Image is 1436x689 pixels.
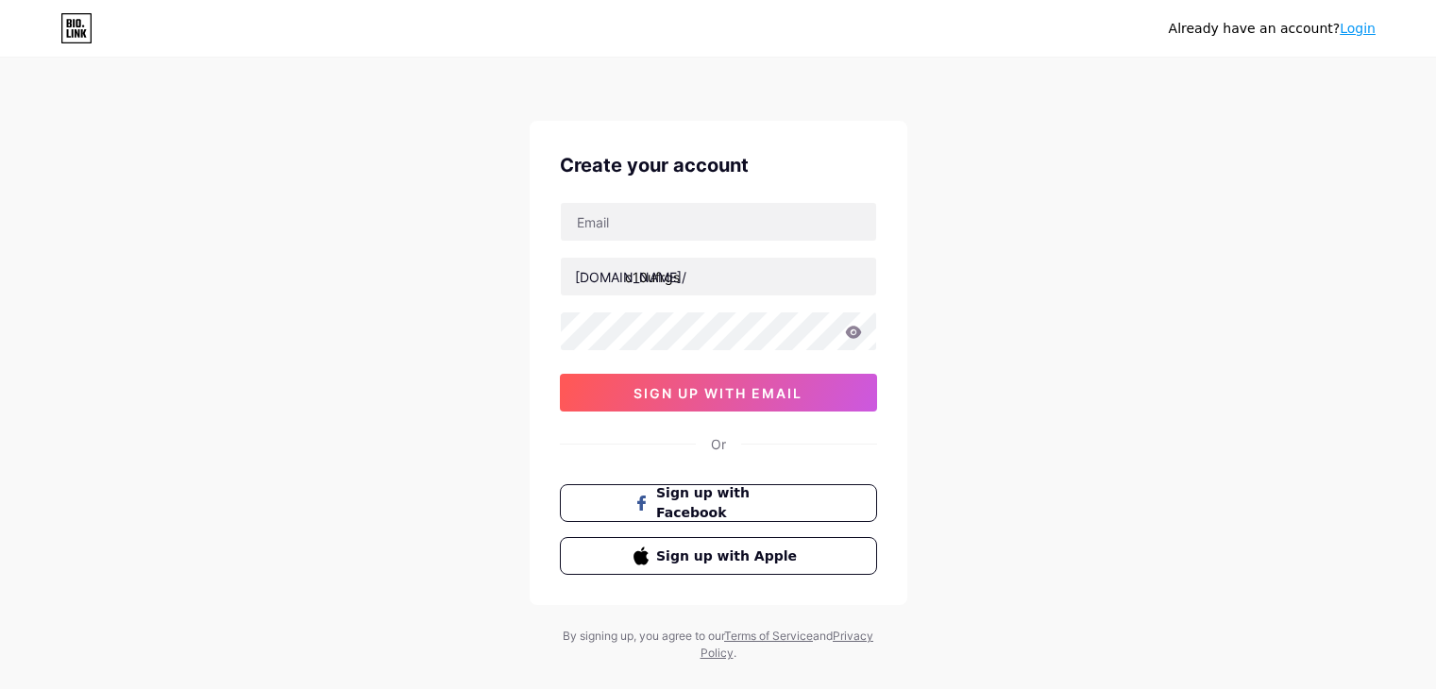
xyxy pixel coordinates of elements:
a: Terms of Service [724,629,813,643]
div: [DOMAIN_NAME]/ [575,267,686,287]
button: sign up with email [560,374,877,412]
button: Sign up with Facebook [560,484,877,522]
input: username [561,258,876,295]
div: Or [711,434,726,454]
input: Email [561,203,876,241]
button: Sign up with Apple [560,537,877,575]
span: Sign up with Facebook [656,483,802,523]
span: Sign up with Apple [656,546,802,566]
a: Login [1340,21,1376,36]
span: sign up with email [634,385,802,401]
div: By signing up, you agree to our and . [558,628,879,662]
div: Create your account [560,151,877,179]
div: Already have an account? [1169,19,1376,39]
